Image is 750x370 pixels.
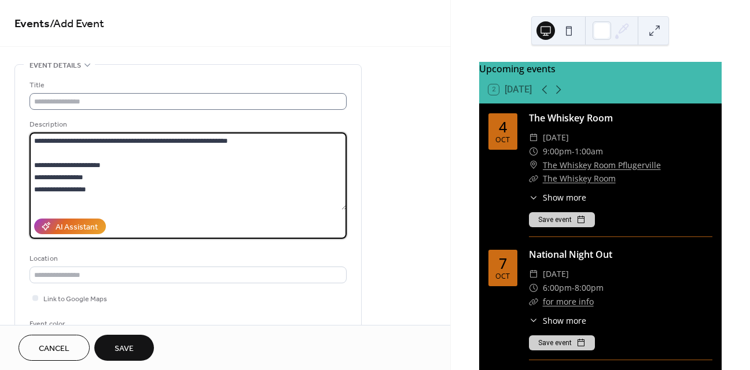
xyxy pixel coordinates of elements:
span: / Add Event [50,13,104,35]
div: Oct [495,273,510,280]
span: 8:00pm [575,281,604,295]
div: ​ [529,145,538,158]
div: Oct [495,136,510,144]
a: National Night Out [529,248,612,261]
div: ​ [529,267,538,281]
a: The Whiskey Room [529,112,613,124]
div: AI Assistant [56,221,98,234]
span: Save [115,343,134,355]
button: Save [94,335,154,361]
div: 4 [499,120,507,134]
div: ​ [529,131,538,145]
div: 7 [499,256,507,271]
span: - [572,281,575,295]
span: Link to Google Maps [43,293,107,305]
div: ​ [529,158,538,172]
div: ​ [529,295,538,309]
span: - [572,145,575,158]
a: for more info [543,296,594,307]
span: Show more [543,191,586,203]
button: Save event [529,335,595,350]
span: Event details [30,60,81,72]
span: 1:00am [575,145,603,158]
span: 9:00pm [543,145,572,158]
span: Show more [543,314,586,327]
span: Cancel [39,343,69,355]
div: ​ [529,191,538,203]
div: Event color [30,318,116,330]
div: Title [30,79,344,91]
span: [DATE] [543,131,569,145]
a: The Whiskey Room Pflugerville [543,158,661,172]
button: ​Show more [529,314,586,327]
button: Cancel [19,335,90,361]
button: Save event [529,212,595,227]
button: ​Show more [529,191,586,203]
div: ​ [529,172,538,186]
span: 6:00pm [543,281,572,295]
div: Description [30,119,344,131]
span: [DATE] [543,267,569,281]
div: ​ [529,314,538,327]
div: ​ [529,281,538,295]
div: Upcoming events [479,62,722,76]
div: Location [30,253,344,265]
a: Events [14,13,50,35]
button: AI Assistant [34,219,106,234]
a: The Whiskey Room [543,173,616,184]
